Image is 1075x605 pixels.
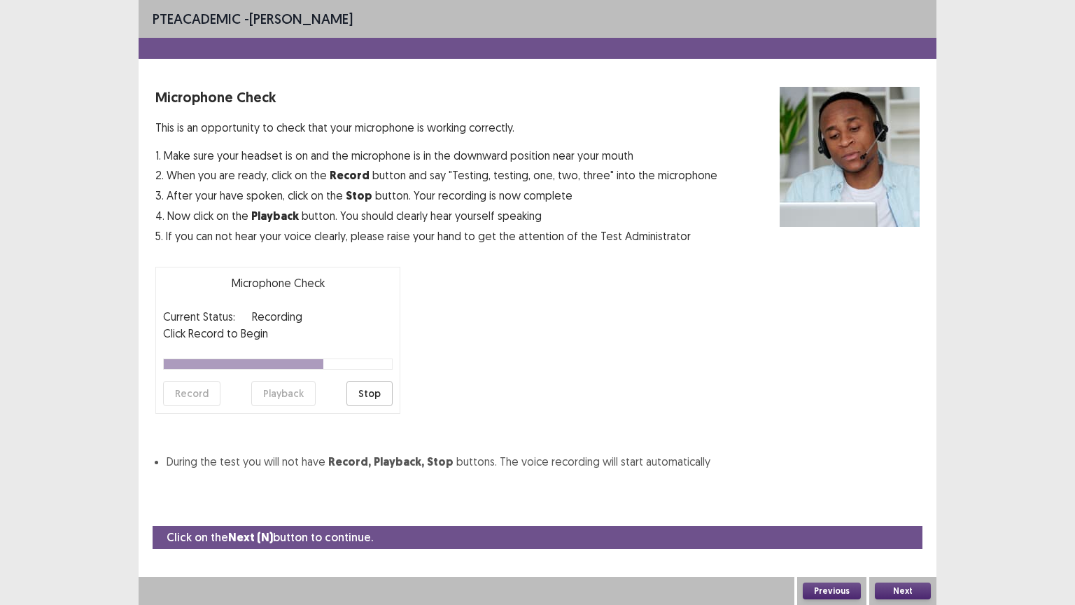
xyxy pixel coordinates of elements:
[155,147,717,164] p: 1. Make sure your headset is on and the microphone is in the downward position near your mouth
[167,453,920,471] li: During the test you will not have buttons. The voice recording will start automatically
[155,119,717,136] p: This is an opportunity to check that your microphone is working correctly.
[155,167,717,184] p: 2. When you are ready, click on the button and say "Testing, testing, one, two, three" into the m...
[153,10,241,27] span: PTE academic
[330,168,370,183] strong: Record
[780,87,920,227] img: microphone check
[251,381,316,406] button: Playback
[153,8,353,29] p: - [PERSON_NAME]
[155,87,717,108] p: Microphone Check
[346,381,393,406] button: Stop
[252,308,302,325] p: recording
[427,454,454,469] strong: Stop
[328,454,371,469] strong: Record,
[163,308,235,325] p: Current Status:
[803,583,861,599] button: Previous
[875,583,931,599] button: Next
[163,274,393,291] p: Microphone Check
[346,188,372,203] strong: Stop
[167,529,373,546] p: Click on the button to continue.
[155,228,717,244] p: 5. If you can not hear your voice clearly, please raise your hand to get the attention of the Tes...
[155,207,717,225] p: 4. Now click on the button. You should clearly hear yourself speaking
[374,454,424,469] strong: Playback,
[163,381,220,406] button: Record
[163,325,393,342] p: Click Record to Begin
[155,187,717,204] p: 3. After your have spoken, click on the button. Your recording is now complete
[228,530,273,545] strong: Next (N)
[251,209,299,223] strong: Playback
